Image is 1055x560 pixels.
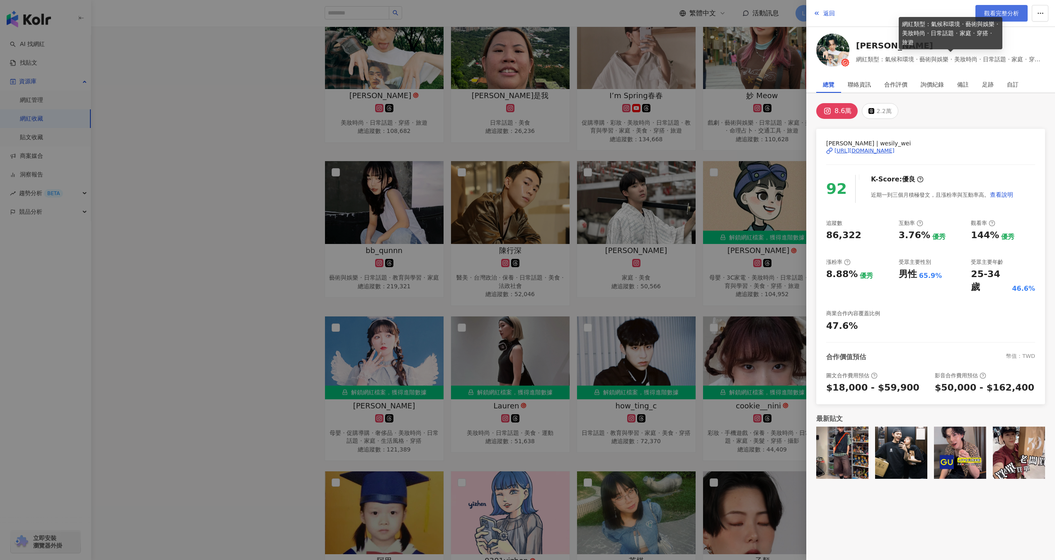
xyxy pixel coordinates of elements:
[935,372,986,379] div: 影音合作費用預估
[1007,76,1019,93] div: 自訂
[975,5,1028,22] a: 觀看完整分析
[826,258,851,266] div: 漲粉率
[971,229,999,242] div: 144%
[834,147,895,154] div: [URL][DOMAIN_NAME]
[860,271,873,280] div: 優秀
[823,76,834,93] div: 總覽
[990,191,1013,198] span: 查看說明
[934,427,986,479] img: post-image
[816,34,849,67] img: KOL Avatar
[990,186,1014,203] button: 查看說明
[856,40,1045,51] a: [PERSON_NAME]
[816,34,849,70] a: KOL Avatar
[1012,284,1035,293] div: 46.6%
[834,105,851,117] div: 8.6萬
[871,175,924,184] div: K-Score :
[826,310,880,317] div: 商業合作內容覆蓋比例
[813,5,835,22] button: 返回
[823,10,835,17] span: 返回
[899,268,917,281] div: 男性
[919,271,942,280] div: 65.9%
[816,427,868,479] img: post-image
[826,320,858,333] div: 47.6%
[862,103,898,119] button: 2.2萬
[971,258,1003,266] div: 受眾主要年齡
[982,76,994,93] div: 足跡
[816,103,858,119] button: 8.6萬
[848,76,871,93] div: 聯絡資訊
[826,381,919,394] div: $18,000 - $59,900
[902,175,915,184] div: 優良
[899,17,1002,49] div: 網紅類型：氣候和環境 · 藝術與娛樂 · 美妝時尚 · 日常話題 · 家庭 · 穿搭 · 旅遊
[1001,232,1014,241] div: 優秀
[984,10,1019,17] span: 觀看完整分析
[826,139,1035,148] span: [PERSON_NAME] | wesily_wei
[826,352,866,362] div: 合作價值預估
[856,55,1045,64] span: 網紅類型：氣候和環境 · 藝術與娛樂 · 美妝時尚 · 日常話題 · 家庭 · 穿搭 · 旅遊
[826,372,878,379] div: 圖文合作費用預估
[993,427,1045,479] img: post-image
[1006,352,1035,362] div: 幣值：TWD
[899,229,930,242] div: 3.76%
[935,381,1034,394] div: $50,000 - $162,400
[971,268,1010,294] div: 25-34 歲
[826,229,861,242] div: 86,322
[899,258,931,266] div: 受眾主要性別
[921,76,944,93] div: 詢價紀錄
[826,268,858,281] div: 8.88%
[876,105,891,117] div: 2.2萬
[826,220,842,227] div: 追蹤數
[826,147,1035,154] a: [URL][DOMAIN_NAME]
[899,220,923,227] div: 互動率
[884,76,907,93] div: 合作評價
[957,76,969,93] div: 備註
[875,427,927,479] img: post-image
[932,232,946,241] div: 優秀
[826,177,847,201] div: 92
[816,414,1045,423] div: 最新貼文
[871,186,1014,203] div: 近期一到三個月積極發文，且漲粉率與互動率高。
[971,220,995,227] div: 觀看率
